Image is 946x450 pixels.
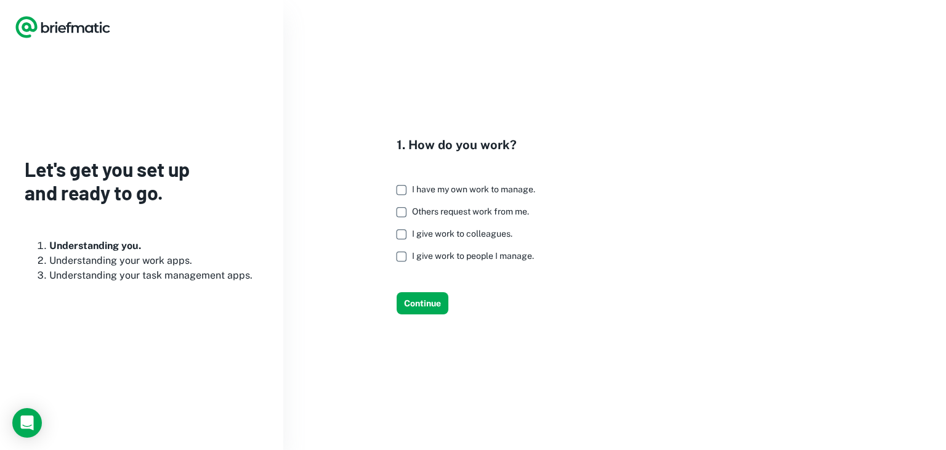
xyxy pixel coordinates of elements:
a: Logo [15,15,111,39]
li: Understanding your task management apps. [49,268,259,283]
div: Load Chat [12,408,42,438]
li: Understanding your work apps. [49,253,259,268]
span: I give work to people I manage. [412,251,534,261]
h4: 1. How do you work? [397,136,545,154]
span: Others request work from me. [412,207,529,216]
span: I have my own work to manage. [412,184,535,194]
h3: Let's get you set up and ready to go. [25,157,259,205]
b: Understanding you. [49,240,141,252]
span: I give work to colleagues. [412,229,512,239]
button: Continue [397,292,448,314]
